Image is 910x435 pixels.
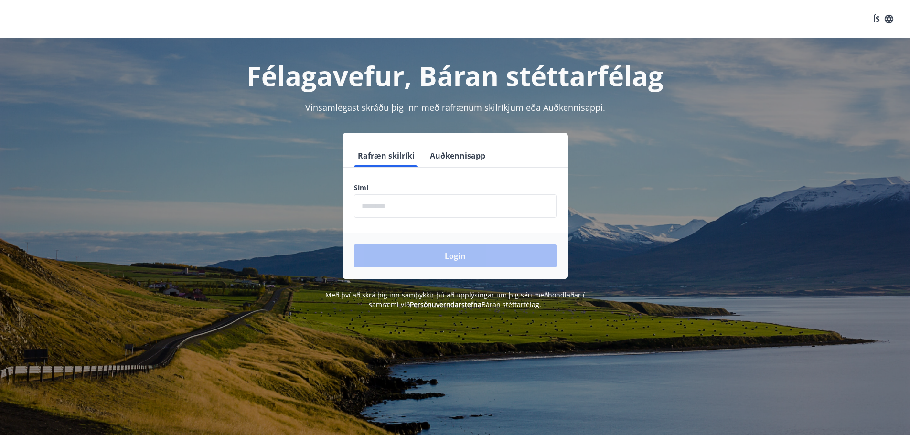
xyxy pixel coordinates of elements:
h1: Félagavefur, Báran stéttarfélag [123,57,788,94]
label: Sími [354,183,557,192]
span: Vinsamlegast skráðu þig inn með rafrænum skilríkjum eða Auðkennisappi. [305,102,605,113]
button: Auðkennisapp [426,144,489,167]
button: ÍS [868,11,899,28]
a: Persónuverndarstefna [410,300,482,309]
button: Rafræn skilríki [354,144,418,167]
span: Með því að skrá þig inn samþykkir þú að upplýsingar um þig séu meðhöndlaðar í samræmi við Báran s... [325,290,585,309]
